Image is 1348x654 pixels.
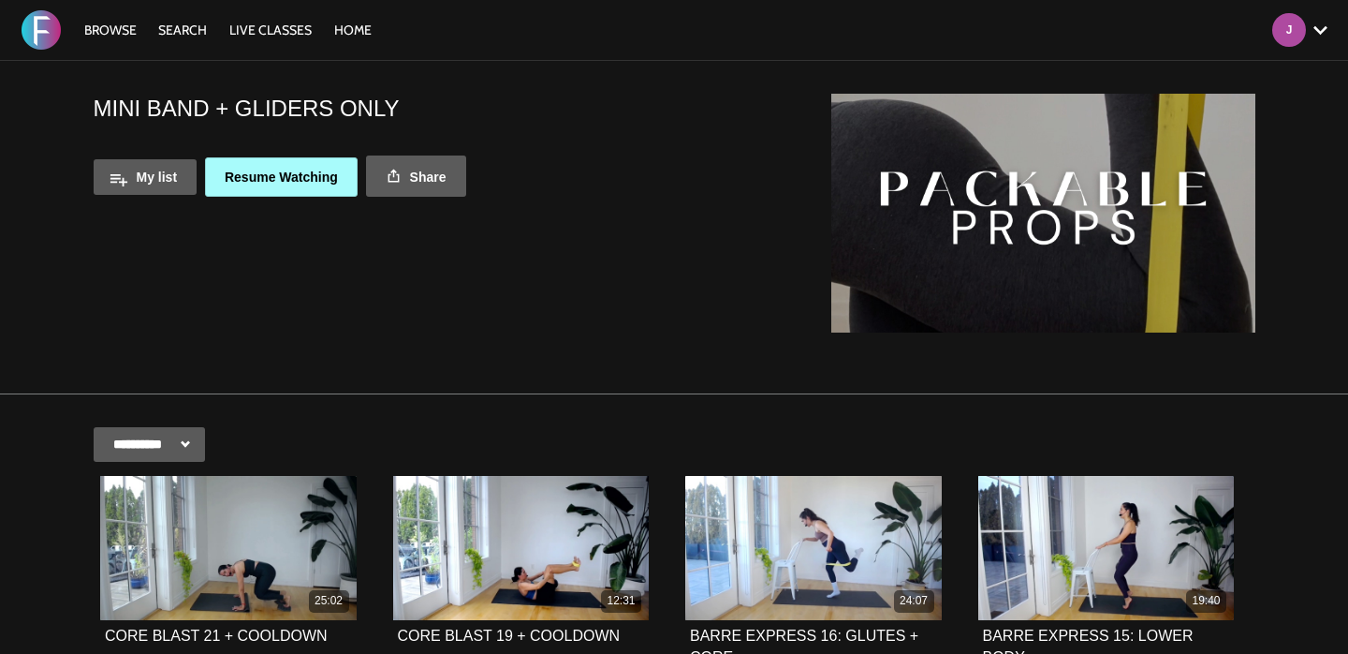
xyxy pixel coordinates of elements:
[601,590,641,612] div: 12:31
[149,22,216,38] a: Search
[22,10,61,50] img: FORMATION
[978,476,1235,620] a: BARRE EXPRESS 15: LOWER BODY 19:40
[220,22,321,38] a: LIVE CLASSES
[105,629,328,644] a: CORE BLAST 21 + COOLDOWN
[685,476,942,620] a: BARRE EXPRESS 16: GLUTES + CORE 24:07
[398,628,621,644] strong: CORE BLAST 19 + COOLDOWN
[94,159,198,195] button: My list
[205,157,358,197] a: Resume Watching
[831,94,1255,333] img: MINI BAND + GLIDERS ONLY
[75,22,146,38] a: Browse
[393,476,650,620] a: CORE BLAST 19 + COOLDOWN 12:31
[105,628,328,644] strong: CORE BLAST 21 + COOLDOWN
[325,22,381,38] a: HOME
[894,590,934,612] div: 24:07
[398,629,621,644] a: CORE BLAST 19 + COOLDOWN
[1186,590,1226,612] div: 19:40
[94,94,400,123] h1: MINI BAND + GLIDERS ONLY
[75,21,382,39] nav: Primary
[309,590,349,612] div: 25:02
[100,476,357,620] a: CORE BLAST 21 + COOLDOWN 25:02
[366,156,466,197] a: Share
